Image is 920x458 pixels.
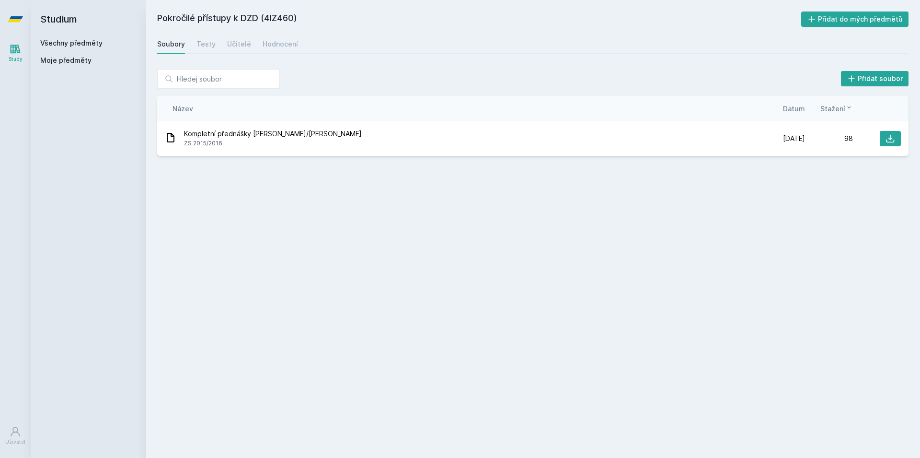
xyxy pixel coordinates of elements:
a: Hodnocení [263,35,298,54]
div: Učitelé [227,39,251,49]
a: Všechny předměty [40,39,103,47]
span: Moje předměty [40,56,92,65]
a: Učitelé [227,35,251,54]
button: Přidat soubor [841,71,909,86]
button: Datum [783,104,805,114]
span: ZS 2015/2016 [184,139,362,148]
button: Stažení [820,104,853,114]
button: Přidat do mých předmětů [801,12,909,27]
div: 98 [805,134,853,143]
input: Hledej soubor [157,69,280,88]
div: Uživatel [5,438,25,446]
div: Testy [196,39,216,49]
span: Stažení [820,104,845,114]
span: [DATE] [783,134,805,143]
a: Study [2,38,29,68]
h2: Pokročilé přístupy k DZD (4IZ460) [157,12,801,27]
div: Study [9,56,23,63]
a: Soubory [157,35,185,54]
span: Kompletní přednášky [PERSON_NAME]/[PERSON_NAME] [184,129,362,139]
a: Testy [196,35,216,54]
div: Hodnocení [263,39,298,49]
button: Název [172,104,193,114]
a: Uživatel [2,421,29,450]
div: Soubory [157,39,185,49]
